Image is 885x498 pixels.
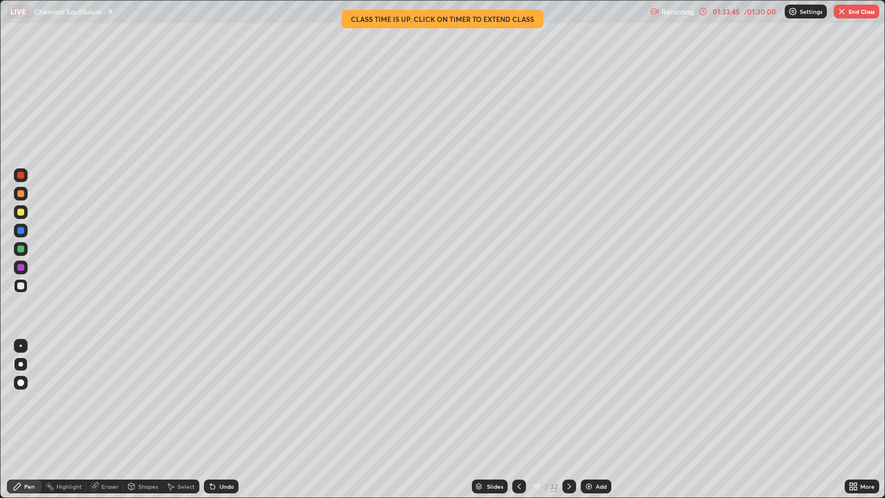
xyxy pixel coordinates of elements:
[101,484,119,489] div: Eraser
[837,7,846,16] img: end-class-cross
[531,483,542,490] div: 19
[177,484,195,489] div: Select
[860,484,875,489] div: More
[800,9,822,14] p: Settings
[788,7,797,16] img: class-settings-icons
[710,8,742,15] div: 01:33:45
[138,484,158,489] div: Shapes
[487,484,503,489] div: Slides
[650,7,659,16] img: recording.375f2c34.svg
[834,5,879,18] button: End Class
[220,484,234,489] div: Undo
[661,7,694,16] p: Recording
[56,484,82,489] div: Highlight
[24,484,35,489] div: Pen
[742,8,778,15] div: / 01:30:00
[544,483,548,490] div: /
[584,482,593,491] img: add-slide-button
[10,7,26,16] p: LIVE
[596,484,607,489] div: Add
[550,481,558,492] div: 32
[34,7,112,16] p: Chemical Equilibrium - 9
